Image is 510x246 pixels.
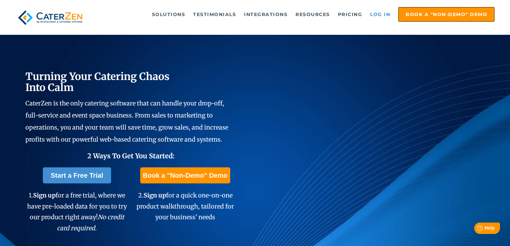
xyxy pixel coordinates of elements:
[27,191,127,232] span: 1. for a free trial, where we have pre-loaded data for you to try our product right away!
[15,7,85,28] img: caterzen
[335,8,366,21] a: Pricing
[292,8,333,21] a: Resources
[137,191,234,221] span: 2. for a quick one-on-one product walkthrough, tailored for your business' needs
[149,8,189,21] a: Solutions
[57,213,124,232] em: No credit card required.
[367,8,394,21] a: Log in
[87,152,175,160] span: 2 Ways To Get You Started:
[25,99,228,143] span: CaterZen is the only catering software that can handle your drop-off, full-service and event spac...
[97,7,495,22] div: Navigation Menu
[25,70,170,94] span: Turning Your Catering Chaos Into Calm
[144,191,166,199] span: Sign up
[43,167,111,183] a: Start a Free Trial
[398,7,495,22] a: Book a "Non-Demo" Demo
[190,8,239,21] a: Testimonials
[140,167,230,183] a: Book a "Non-Demo" Demo
[241,8,291,21] a: Integrations
[33,191,56,199] span: Sign up
[450,220,503,239] iframe: Help widget launcher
